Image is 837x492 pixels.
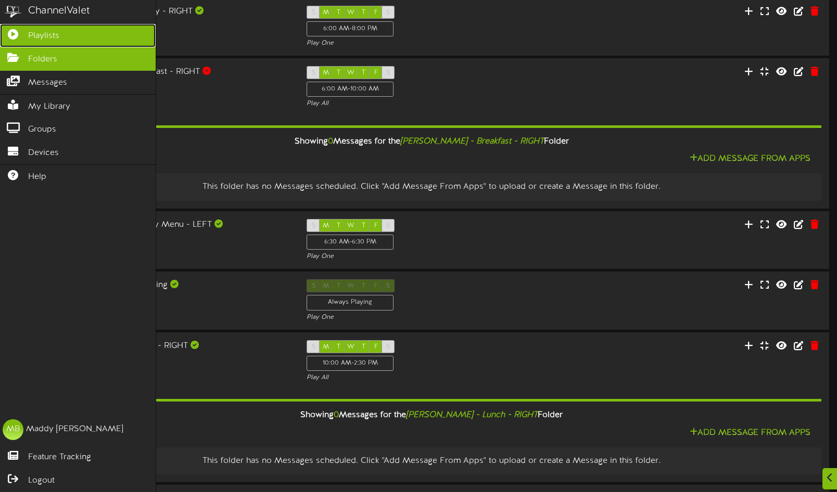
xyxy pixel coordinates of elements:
i: [PERSON_NAME] - Lunch - RIGHT [406,410,538,420]
span: S [312,69,315,76]
span: Help [28,171,46,183]
div: Play One [307,39,556,48]
span: M [323,9,329,16]
span: F [374,9,378,16]
span: T [362,9,365,16]
span: S [312,343,315,351]
span: F [374,222,378,229]
div: Portrait ( 9:16 ) [42,352,291,361]
span: T [362,222,365,229]
span: Logout [28,475,55,487]
span: 0 [334,410,339,420]
span: W [347,222,354,229]
span: M [323,69,329,76]
button: Add Message From Apps [687,152,814,165]
span: Messages [28,77,67,89]
div: Portrait ( 9:16 ) [42,78,291,87]
span: T [362,69,365,76]
span: W [347,9,354,16]
div: Play All [307,373,556,382]
span: S [312,9,315,16]
div: [PERSON_NAME] -Weekly Menu - LEFT [42,219,291,231]
div: This folder has no Messages scheduled. Click "Add Message From Apps" to upload or create a Messag... [49,455,814,467]
div: [PERSON_NAME] - Breakfast - RIGHT [42,66,291,78]
div: This folder has no Messages scheduled. Click "Add Message From Apps" to upload or create a Messag... [49,181,814,193]
div: [PERSON_NAME] - Lunch - RIGHT [42,340,291,352]
span: T [337,9,340,16]
div: 6:00 AM - 8:00 PM [307,21,394,36]
span: Playlists [28,30,59,42]
span: S [386,343,390,351]
div: MB [3,419,23,440]
span: F [374,343,378,351]
div: Maddy [PERSON_NAME] [26,423,123,435]
div: Showing Messages for the Folder [34,404,829,426]
span: T [337,343,340,351]
div: Play One [307,313,556,322]
span: S [386,9,390,16]
span: Feature Tracking [28,451,91,463]
span: Devices [28,147,59,159]
span: S [386,222,390,229]
span: M [323,222,329,229]
span: Groups [28,124,56,136]
div: [PERSON_NAME] Messaging [42,279,291,291]
div: Showing Messages for the Folder [34,131,829,153]
div: Portrait ( 9:16 ) [42,231,291,240]
i: [PERSON_NAME] - Breakfast - RIGHT [400,137,544,146]
span: F [374,69,378,76]
span: S [386,69,390,76]
div: ChannelValet [28,4,90,19]
span: T [337,69,340,76]
span: S [312,222,315,229]
div: Landscape ( 16:9 ) [42,291,291,300]
div: 6:00 AM - 10:00 AM [307,82,394,97]
span: T [337,222,340,229]
span: M [323,343,329,351]
span: T [362,343,365,351]
span: W [347,343,354,351]
div: 10:00 AM - 2:30 PM [307,356,394,371]
span: Folders [28,54,57,66]
div: Portrait ( 9:16 ) [42,18,291,27]
div: Play All [307,99,556,108]
div: [PERSON_NAME] - All Day - RIGHT [42,6,291,18]
span: W [347,69,354,76]
div: Play One [307,252,556,261]
div: Always Playing [307,295,394,310]
div: 6:30 AM - 6:30 PM [307,235,394,250]
button: Add Message From Apps [687,426,814,439]
span: My Library [28,101,70,113]
span: 0 [328,137,333,146]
